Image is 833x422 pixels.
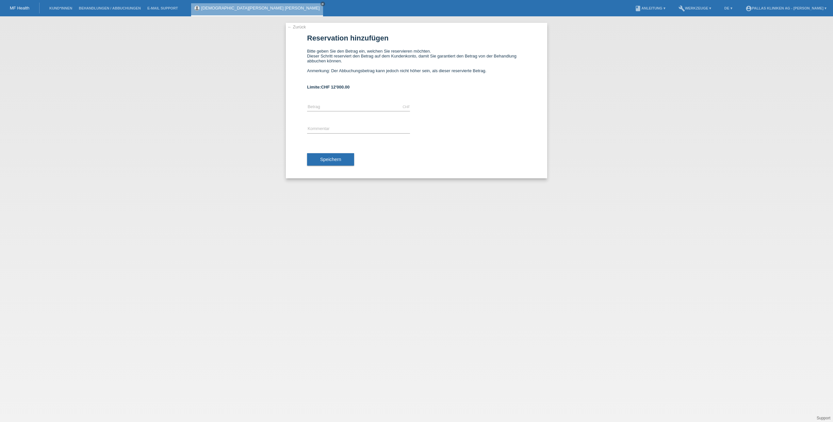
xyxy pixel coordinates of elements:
h1: Reservation hinzufügen [307,34,526,42]
a: MF Health [10,6,29,10]
a: account_circlePallas Kliniken AG - [PERSON_NAME] ▾ [742,6,830,10]
a: Kund*innen [46,6,75,10]
a: [DEMOGRAPHIC_DATA][PERSON_NAME] [PERSON_NAME] [201,6,320,10]
a: buildWerkzeuge ▾ [675,6,715,10]
b: Limite: [307,85,350,89]
div: Bitte geben Sie den Betrag ein, welchen Sie reservieren möchten. Dieser Schritt reserviert den Be... [307,49,526,78]
i: close [321,2,324,6]
span: CHF 12'000.00 [321,85,350,89]
span: Speichern [320,157,341,162]
button: Speichern [307,153,354,166]
a: close [320,2,325,6]
i: build [678,5,685,12]
a: ← Zurück [287,24,306,29]
a: E-Mail Support [144,6,181,10]
div: CHF [402,105,410,109]
a: DE ▾ [721,6,735,10]
a: Support [817,416,830,420]
i: account_circle [745,5,752,12]
a: Behandlungen / Abbuchungen [75,6,144,10]
i: book [635,5,641,12]
a: bookAnleitung ▾ [631,6,668,10]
